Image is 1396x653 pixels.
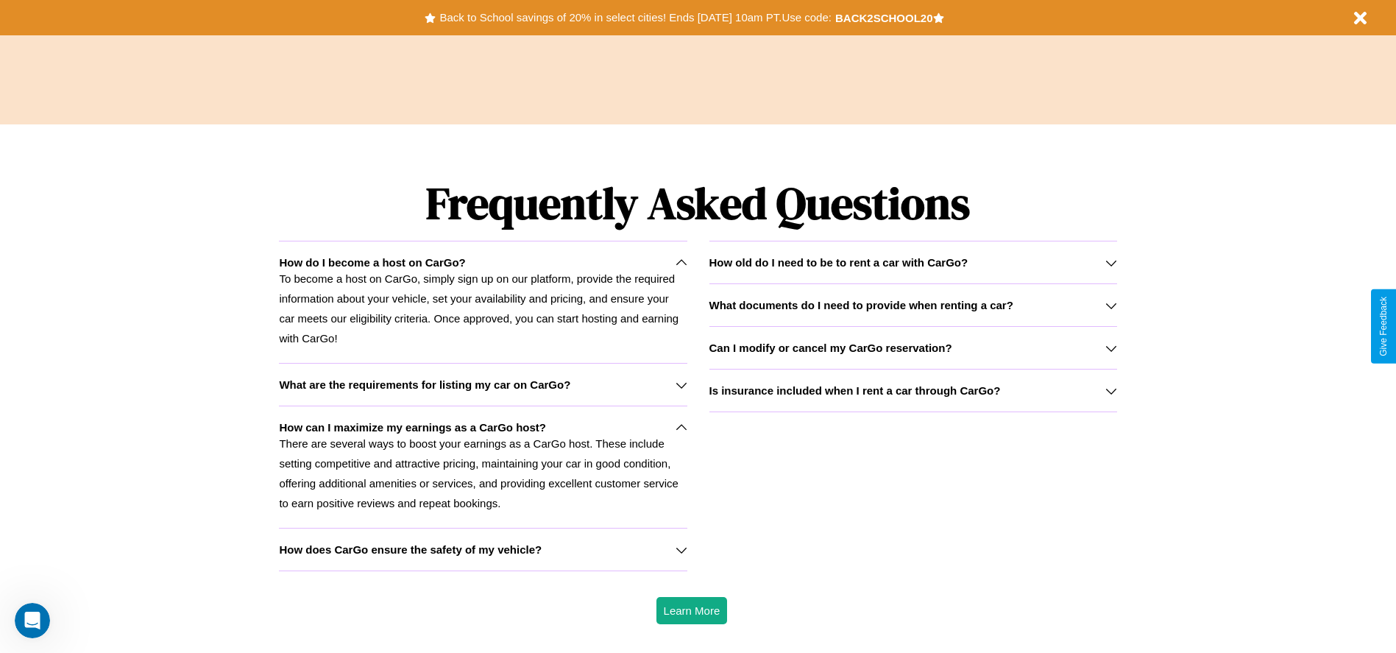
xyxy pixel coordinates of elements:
h3: How do I become a host on CarGo? [279,256,465,269]
h3: What documents do I need to provide when renting a car? [709,299,1013,311]
button: Learn More [656,597,728,624]
p: To become a host on CarGo, simply sign up on our platform, provide the required information about... [279,269,687,348]
h3: How does CarGo ensure the safety of my vehicle? [279,543,542,556]
div: Give Feedback [1378,297,1389,356]
iframe: Intercom live chat [15,603,50,638]
h1: Frequently Asked Questions [279,166,1116,241]
b: BACK2SCHOOL20 [835,12,933,24]
p: There are several ways to boost your earnings as a CarGo host. These include setting competitive ... [279,434,687,513]
h3: Is insurance included when I rent a car through CarGo? [709,384,1001,397]
h3: How old do I need to be to rent a car with CarGo? [709,256,968,269]
h3: Can I modify or cancel my CarGo reservation? [709,342,952,354]
h3: What are the requirements for listing my car on CarGo? [279,378,570,391]
button: Back to School savings of 20% in select cities! Ends [DATE] 10am PT.Use code: [436,7,835,28]
h3: How can I maximize my earnings as a CarGo host? [279,421,546,434]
